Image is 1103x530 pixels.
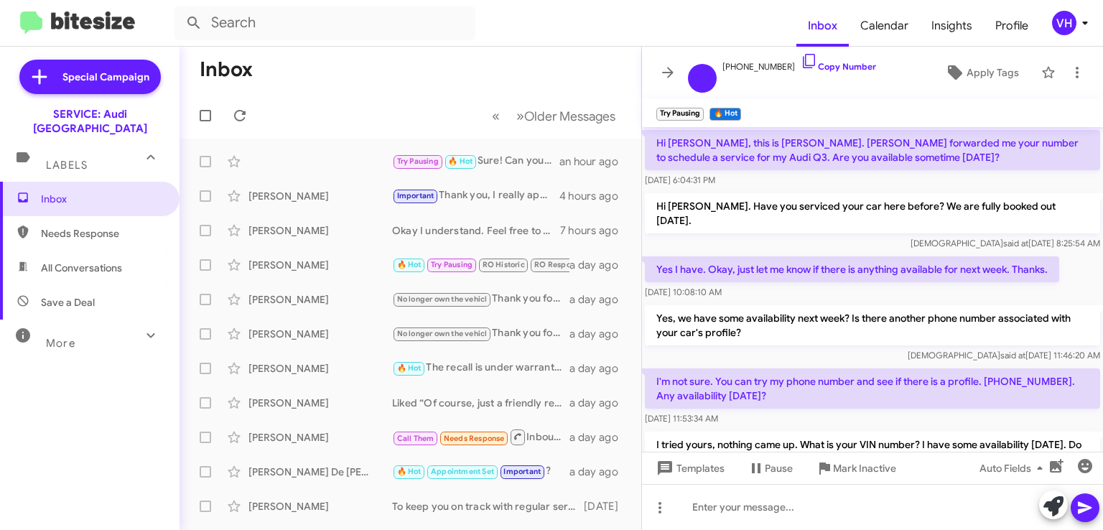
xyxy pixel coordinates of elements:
p: I tried yours, nothing came up. What is your VIN number? I have some availability [DATE]. Do you ... [645,432,1100,472]
span: [PHONE_NUMBER] [722,52,876,74]
span: Needs Response [444,434,505,443]
div: [PERSON_NAME] [248,258,392,272]
div: [DATE] [584,499,630,513]
span: Mark Inactive [833,455,896,481]
h1: Inbox [200,58,253,81]
button: Mark Inactive [804,455,908,481]
span: Call Them [397,434,434,443]
button: Next [508,101,624,131]
div: Sure! Can you please provide your current mileage or an estimate of it so I can look up some opti... [392,153,559,169]
small: 🔥 Hot [709,108,740,121]
span: Older Messages [524,108,615,124]
button: VH [1040,11,1087,35]
div: [PERSON_NAME] [248,499,392,513]
span: RO Historic [483,260,525,269]
div: a day ago [569,327,630,341]
span: [DEMOGRAPHIC_DATA] [DATE] 11:46:20 AM [908,350,1100,361]
div: [PERSON_NAME] [248,327,392,341]
p: Hi [PERSON_NAME], this is [PERSON_NAME]. [PERSON_NAME] forwarded me your number to schedule a ser... [645,130,1100,170]
div: a day ago [569,361,630,376]
span: [DATE] 6:04:31 PM [645,175,715,185]
span: No longer own the vehicl [397,294,488,304]
span: Auto Fields [979,455,1048,481]
p: Yes I have. Okay, just let me know if there is anything available for next week. Thanks. [645,256,1059,282]
div: a day ago [569,465,630,479]
span: Try Pausing [431,260,473,269]
span: RO Responded Historic [534,260,620,269]
span: » [516,107,524,125]
div: [PERSON_NAME] [248,189,392,203]
div: Thank you for getting back to me. I will update my records. [392,291,569,307]
p: Hi [PERSON_NAME]. Have you serviced your car here before? We are fully booked out [DATE]. [645,193,1100,233]
p: I'm not sure. You can try my phone number and see if there is a profile. [PHONE_NUMBER]. Any avai... [645,368,1100,409]
div: [PERSON_NAME] [248,292,392,307]
span: « [492,107,500,125]
p: Yes, we have some availability next week? Is there another phone number associated with your car'... [645,305,1100,345]
span: [DATE] 11:53:34 AM [645,413,718,424]
div: a day ago [569,396,630,410]
button: Templates [642,455,736,481]
span: Inbox [41,192,163,206]
span: [DEMOGRAPHIC_DATA] [DATE] 8:25:54 AM [911,238,1100,248]
div: 4 hours ago [559,189,630,203]
a: Insights [920,5,984,47]
div: Okay I understand. Feel free to reach out if I can help in the future!👍 [392,223,560,238]
div: [PERSON_NAME] [248,361,392,376]
div: [PERSON_NAME] [248,396,392,410]
div: [PERSON_NAME] [248,223,392,238]
div: The recall is under warranty, but the service does cost. Can you please provide your current mile... [392,360,569,376]
div: a day ago [569,292,630,307]
span: 🔥 Hot [397,467,422,476]
button: Pause [736,455,804,481]
div: Thank you, I really appreciate your time and feedback! [392,187,559,204]
span: 🔥 Hot [397,363,422,373]
div: VH [1052,11,1076,35]
div: Liked “Of course, just a friendly reminder. Let me know if I can help in the future.” [392,396,569,410]
span: Pause [765,455,793,481]
span: All Conversations [41,261,122,275]
span: Appointment Set [431,467,494,476]
button: Previous [483,101,508,131]
span: No longer own the vehicl [397,329,488,338]
div: 7 hours ago [560,223,630,238]
div: a day ago [569,430,630,445]
span: Labels [46,159,88,172]
span: Needs Response [41,226,163,241]
div: To keep you on track with regular service maintenance on your vehicle, we recommend from 1 year o... [392,499,584,513]
div: Inbound Call [392,428,569,446]
span: [DATE] 10:08:10 AM [645,287,722,297]
span: 🔥 Hot [397,260,422,269]
input: Search [174,6,475,40]
div: Thank you for getting back to me. I will update my records. [392,325,569,342]
span: 🔥 Hot [448,157,473,166]
a: Profile [984,5,1040,47]
button: Apply Tags [929,60,1034,85]
span: Save a Deal [41,295,95,310]
span: Important [503,467,541,476]
div: First, can you provide your current mileage or an estimate of it so I can look at the options for... [392,256,569,273]
span: Templates [653,455,725,481]
div: [PERSON_NAME] [248,430,392,445]
a: Inbox [796,5,849,47]
div: ? [392,463,569,480]
button: Auto Fields [968,455,1060,481]
div: a day ago [569,258,630,272]
span: Try Pausing [397,157,439,166]
a: Copy Number [801,61,876,72]
div: [PERSON_NAME] De [PERSON_NAME] [248,465,392,479]
span: Apply Tags [967,60,1019,85]
nav: Page navigation example [484,101,624,131]
span: More [46,337,75,350]
small: Try Pausing [656,108,704,121]
div: an hour ago [559,154,630,169]
a: Special Campaign [19,60,161,94]
a: Calendar [849,5,920,47]
span: Important [397,191,434,200]
span: said at [1000,350,1025,361]
span: Special Campaign [62,70,149,84]
span: said at [1003,238,1028,248]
